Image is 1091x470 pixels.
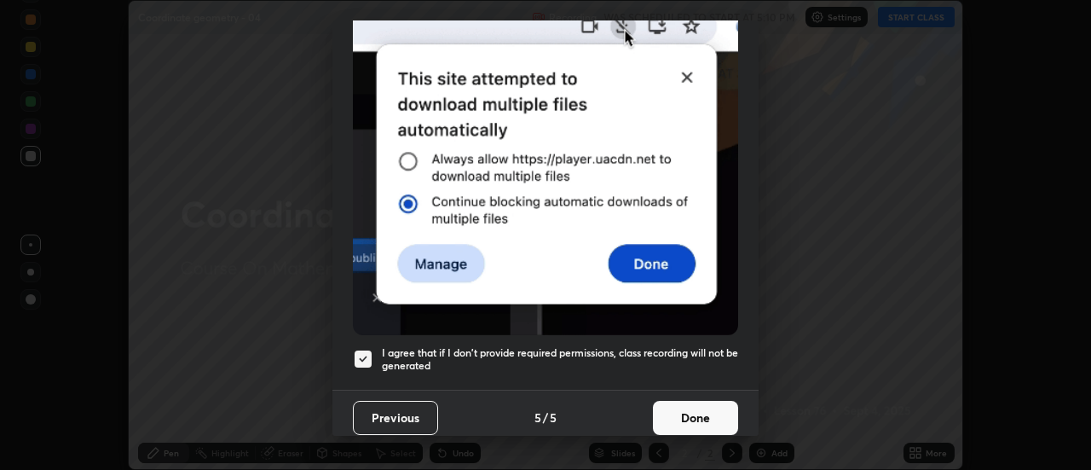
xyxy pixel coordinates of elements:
h4: 5 [534,409,541,426]
button: Done [653,401,738,435]
button: Previous [353,401,438,435]
h4: / [543,409,548,426]
h4: 5 [550,409,557,426]
h5: I agree that if I don't provide required permissions, class recording will not be generated [382,346,738,373]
